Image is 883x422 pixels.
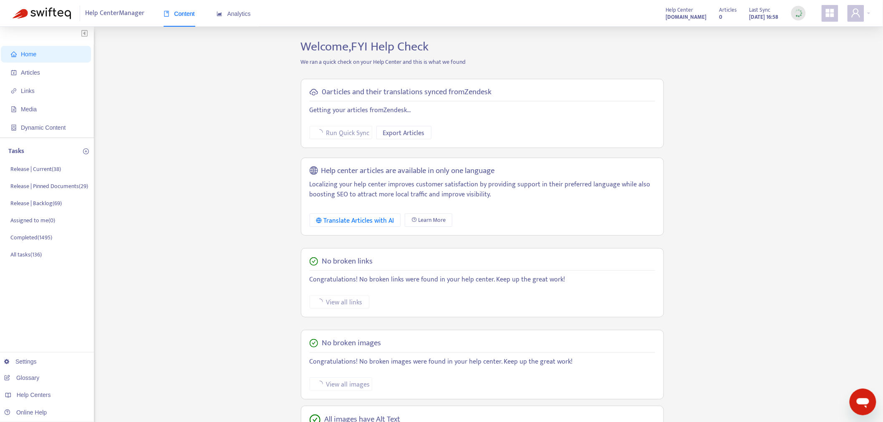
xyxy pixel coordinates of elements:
[86,5,145,21] span: Help Center Manager
[17,392,51,398] span: Help Centers
[316,129,323,136] span: loading
[316,299,323,305] span: loading
[11,106,17,112] span: file-image
[10,182,88,191] p: Release | Pinned Documents ( 29 )
[322,88,492,97] h5: 0 articles and their translations synced from Zendesk
[21,51,36,58] span: Home
[825,8,835,18] span: appstore
[310,257,318,266] span: check-circle
[10,199,62,208] p: Release | Backlog ( 69 )
[13,8,71,19] img: Swifteq
[310,377,372,391] button: View all images
[310,295,369,309] button: View all links
[793,8,804,18] img: sync_loading.0b5143dde30e3a21642e.gif
[4,358,37,365] a: Settings
[310,357,655,367] p: Congratulations! No broken images were found in your help center. Keep up the great work!
[217,10,251,17] span: Analytics
[295,58,670,66] p: We ran a quick check on your Help Center and this is what we found
[310,166,318,176] span: global
[10,250,42,259] p: All tasks ( 136 )
[10,233,52,242] p: Completed ( 1495 )
[11,88,17,94] span: link
[719,13,723,22] strong: 0
[11,51,17,57] span: home
[666,12,707,22] a: [DOMAIN_NAME]
[322,257,373,266] h5: No broken links
[10,165,61,173] p: Release | Current ( 38 )
[326,128,370,138] span: Run Quick Sync
[301,36,429,57] span: Welcome, FYI Help Check
[21,88,35,94] span: Links
[418,216,446,225] span: Learn More
[310,339,318,347] span: check-circle
[749,5,771,15] span: Last Sync
[21,69,40,76] span: Articles
[376,126,431,139] button: Export Articles
[164,11,169,17] span: book
[4,409,47,416] a: Online Help
[326,297,363,308] span: View all links
[383,128,425,138] span: Export Articles
[316,381,323,387] span: loading
[8,146,24,156] p: Tasks
[322,339,381,348] h5: No broken images
[310,88,318,96] span: cloud-sync
[850,389,876,415] iframe: Button to launch messaging window
[11,70,17,75] span: account-book
[11,125,17,131] span: container
[21,124,66,131] span: Dynamic Content
[217,11,222,17] span: area-chart
[21,106,37,113] span: Media
[310,214,401,227] button: Translate Articles with AI
[321,166,494,176] h5: Help center articles are available in only one language
[405,214,452,227] a: Learn More
[666,5,694,15] span: Help Center
[316,216,394,226] div: Translate Articles with AI
[164,10,195,17] span: Content
[851,8,861,18] span: user
[4,374,39,381] a: Glossary
[310,105,655,116] p: Getting your articles from Zendesk ...
[666,13,707,22] strong: [DOMAIN_NAME]
[83,148,89,154] span: plus-circle
[719,5,737,15] span: Articles
[310,180,655,200] p: Localizing your help center improves customer satisfaction by providing support in their preferre...
[310,275,655,285] p: Congratulations! No broken links were found in your help center. Keep up the great work!
[310,126,372,139] button: Run Quick Sync
[749,13,779,22] strong: [DATE] 16:58
[326,379,370,390] span: View all images
[10,216,55,225] p: Assigned to me ( 0 )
